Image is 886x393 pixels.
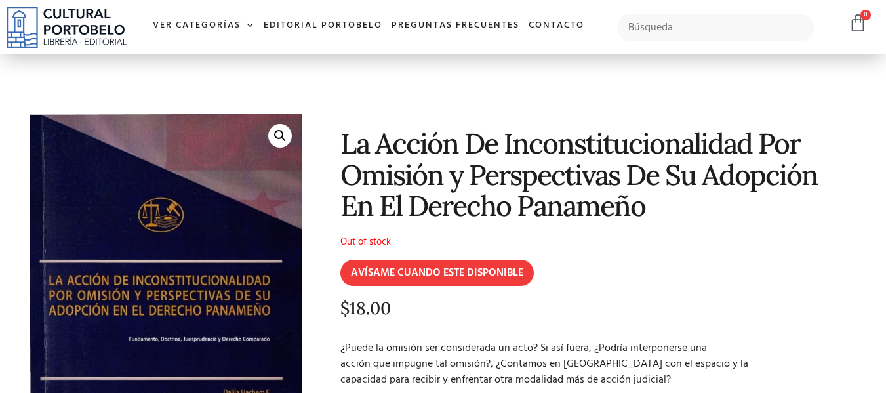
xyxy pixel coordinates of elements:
bdi: 18.00 [340,297,391,319]
h1: La Acción De Inconstitucionalidad Por Omisión y Perspectivas De Su Adopción En El Derecho Panameño [340,128,853,221]
p: Out of stock [340,234,853,250]
a: 0 [849,14,867,33]
span: $ [340,297,350,319]
a: Preguntas frecuentes [387,12,524,40]
input: Búsqueda [617,14,815,41]
p: ¿Puede la omisión ser considerada un acto? Si así fuera, ¿Podría interponerse una acción que impu... [340,341,853,388]
span: 0 [860,10,871,20]
input: AVÍSAME CUANDO ESTE DISPONIBLE [340,260,534,286]
a: Ver Categorías [148,12,259,40]
a: 🔍 [268,124,292,148]
a: Contacto [524,12,589,40]
a: Editorial Portobelo [259,12,387,40]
